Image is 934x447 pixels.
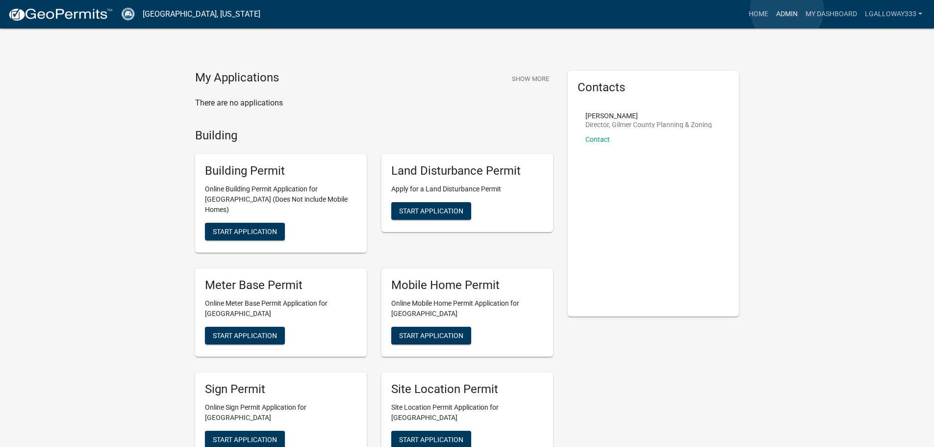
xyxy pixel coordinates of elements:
p: Site Location Permit Application for [GEOGRAPHIC_DATA] [391,402,543,423]
span: Start Application [213,435,277,443]
button: Start Application [205,223,285,240]
h5: Building Permit [205,164,357,178]
h4: Building [195,129,553,143]
button: Start Application [391,327,471,344]
a: Home [745,5,772,24]
span: Start Application [213,228,277,236]
p: Director, Gilmer County Planning & Zoning [585,121,712,128]
p: Online Building Permit Application for [GEOGRAPHIC_DATA] (Does Not include Mobile Homes) [205,184,357,215]
a: Admin [772,5,802,24]
p: [PERSON_NAME] [585,112,712,119]
h5: Meter Base Permit [205,278,357,292]
p: There are no applications [195,97,553,109]
h5: Contacts [578,80,730,95]
h5: Mobile Home Permit [391,278,543,292]
span: Start Application [399,331,463,339]
button: Start Application [391,202,471,220]
h5: Land Disturbance Permit [391,164,543,178]
h5: Sign Permit [205,382,357,396]
a: My Dashboard [802,5,861,24]
button: Show More [508,71,553,87]
a: [GEOGRAPHIC_DATA], [US_STATE] [143,6,260,23]
span: Start Application [213,331,277,339]
span: Start Application [399,207,463,215]
a: lgalloway333 [861,5,926,24]
img: Gilmer County, Georgia [121,7,135,21]
p: Online Mobile Home Permit Application for [GEOGRAPHIC_DATA] [391,298,543,319]
p: Online Meter Base Permit Application for [GEOGRAPHIC_DATA] [205,298,357,319]
p: Apply for a Land Disturbance Permit [391,184,543,194]
h5: Site Location Permit [391,382,543,396]
button: Start Application [205,327,285,344]
a: Contact [585,135,610,143]
span: Start Application [399,435,463,443]
h4: My Applications [195,71,279,85]
p: Online Sign Permit Application for [GEOGRAPHIC_DATA] [205,402,357,423]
